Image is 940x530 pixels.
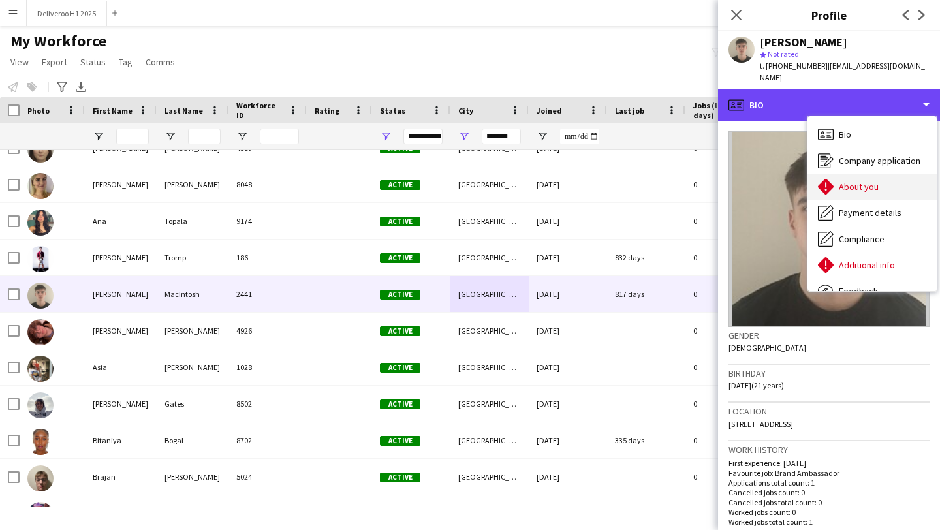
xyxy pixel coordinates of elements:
span: Comms [146,56,175,68]
span: First Name [93,106,133,116]
div: Topala [157,203,228,239]
p: Worked jobs count: 0 [728,507,930,517]
div: [DATE] [529,203,607,239]
h3: Location [728,405,930,417]
span: View [10,56,29,68]
div: Tromp [157,240,228,275]
input: Workforce ID Filter Input [260,129,299,144]
div: 0 [685,203,770,239]
p: First experience: [DATE] [728,458,930,468]
img: Amelia Strachan Brooks [27,173,54,199]
div: 8048 [228,166,307,202]
button: Open Filter Menu [236,131,248,142]
div: [DATE] [529,276,607,312]
input: Joined Filter Input [560,129,599,144]
div: [DATE] [529,313,607,349]
div: [PERSON_NAME] [85,386,157,422]
span: Additional info [839,259,895,271]
div: Asia [85,349,157,385]
span: About you [839,181,879,193]
div: [DATE] [529,459,607,495]
div: 0 [685,240,770,275]
a: Tag [114,54,138,70]
div: [PERSON_NAME] [760,37,847,48]
div: 5024 [228,459,307,495]
button: Open Filter Menu [93,131,104,142]
div: MacIntosh [157,276,228,312]
span: Last Name [164,106,203,116]
div: Gates [157,386,228,422]
span: [STREET_ADDRESS] [728,419,793,429]
span: Active [380,290,420,300]
span: Last job [615,106,644,116]
div: 832 days [607,240,685,275]
span: City [458,106,473,116]
span: Jobs (last 90 days) [693,101,747,120]
div: Ana [85,203,157,239]
img: Asia Di Tella [27,356,54,382]
div: 0 [685,166,770,202]
app-action-btn: Export XLSX [73,79,89,95]
a: Comms [140,54,180,70]
div: [DATE] [529,349,607,385]
h3: Birthday [728,367,930,379]
div: [PERSON_NAME] [157,349,228,385]
div: [GEOGRAPHIC_DATA] [450,313,529,349]
input: Last Name Filter Input [188,129,221,144]
span: [DATE] (21 years) [728,381,784,390]
div: About you [807,174,937,200]
span: Active [380,436,420,446]
span: Status [80,56,106,68]
span: Active [380,180,420,190]
div: Bogal [157,422,228,458]
div: [GEOGRAPHIC_DATA] [450,349,529,385]
span: Bio [839,129,851,140]
span: | [EMAIL_ADDRESS][DOMAIN_NAME] [760,61,925,82]
div: 817 days [607,276,685,312]
span: [DEMOGRAPHIC_DATA] [728,343,806,352]
div: [DATE] [529,240,607,275]
div: 4926 [228,313,307,349]
img: Benjamin Gates [27,392,54,418]
span: Photo [27,106,50,116]
span: Not rated [768,49,799,59]
div: 0 [685,386,770,422]
div: [DATE] [529,386,607,422]
div: 9174 [228,203,307,239]
button: Open Filter Menu [164,131,176,142]
p: Worked jobs total count: 1 [728,517,930,527]
div: 0 [685,459,770,495]
div: Company application [807,148,937,174]
div: 0 [685,313,770,349]
div: Bio [807,121,937,148]
span: t. [PHONE_NUMBER] [760,61,828,70]
span: Compliance [839,233,885,245]
h3: Work history [728,444,930,456]
img: Andy Tromp [27,246,54,272]
div: [PERSON_NAME] [157,166,228,202]
span: Payment details [839,207,901,219]
div: Additional info [807,252,937,278]
a: Status [75,54,111,70]
p: Favourite job: Brand Ambassador [728,468,930,478]
img: Brajan Kubik [27,465,54,491]
button: Open Filter Menu [537,131,548,142]
div: Feedback [807,278,937,304]
div: Brajan [85,459,157,495]
div: 8702 [228,422,307,458]
span: Rating [315,106,339,116]
app-action-btn: Advanced filters [54,79,70,95]
div: [DATE] [529,166,607,202]
span: Active [380,217,420,226]
img: Bitaniya Bogal [27,429,54,455]
input: First Name Filter Input [116,129,149,144]
span: Active [380,399,420,409]
div: [GEOGRAPHIC_DATA] [450,203,529,239]
div: [DATE] [529,422,607,458]
div: 0 [685,276,770,312]
div: [GEOGRAPHIC_DATA] [450,459,529,495]
span: Feedback [839,285,878,297]
img: Amelia Morley [27,136,54,163]
div: [GEOGRAPHIC_DATA] [450,422,529,458]
div: Bio [718,89,940,121]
